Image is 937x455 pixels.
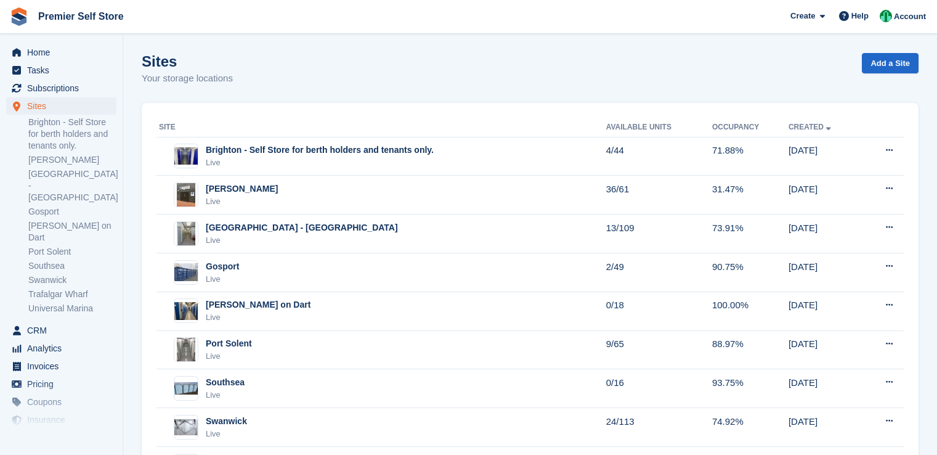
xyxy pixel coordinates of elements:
span: Help [851,10,869,22]
span: Account [894,10,926,23]
img: Peter Pring [880,10,892,22]
a: Port Solent [28,246,116,258]
a: Universal Marina [28,303,116,314]
span: Tasks [27,62,101,79]
td: 74.92% [712,408,789,447]
a: Trafalgar Wharf [28,289,116,300]
div: [PERSON_NAME] [206,182,278,195]
img: Image of Brighton - Self Store for berth holders and tenants only. site [174,147,198,165]
td: [DATE] [789,176,862,215]
span: Home [27,44,101,61]
td: 0/16 [606,369,712,408]
a: menu [6,97,116,115]
span: CRM [27,322,101,339]
td: 90.75% [712,253,789,292]
a: Swanwick [28,274,116,286]
div: Live [206,157,434,169]
h1: Sites [142,53,233,70]
a: menu [6,411,116,428]
img: Image of Chichester Marina site [177,182,195,207]
img: stora-icon-8386f47178a22dfd0bd8f6a31ec36ba5ce8667c1dd55bd0f319d3a0aa187defe.svg [10,7,28,26]
td: [DATE] [789,408,862,447]
td: [DATE] [789,292,862,330]
a: menu [6,375,116,393]
td: [DATE] [789,330,862,369]
a: Add a Site [862,53,919,73]
a: Southsea [28,260,116,272]
td: 9/65 [606,330,712,369]
td: [DATE] [789,215,862,253]
a: Created [789,123,834,131]
div: Live [206,428,247,440]
td: 4/44 [606,137,712,176]
a: menu [6,340,116,357]
a: [PERSON_NAME] on Dart [28,220,116,244]
td: 24/113 [606,408,712,447]
td: 2/49 [606,253,712,292]
img: Image of Swanwick site [174,419,198,435]
span: Create [790,10,815,22]
th: Site [156,118,606,137]
a: menu [6,322,116,339]
a: menu [6,393,116,411]
div: Swanwick [206,415,247,428]
a: menu [6,44,116,61]
td: 36/61 [606,176,712,215]
th: Available Units [606,118,712,137]
a: [GEOGRAPHIC_DATA] - [GEOGRAPHIC_DATA] [28,168,116,203]
th: Occupancy [712,118,789,137]
span: Pricing [27,375,101,393]
td: 13/109 [606,215,712,253]
td: 0/18 [606,292,712,330]
div: Live [206,311,310,324]
span: Insurance [27,411,101,428]
p: Your storage locations [142,72,233,86]
div: Live [206,234,398,247]
div: Live [206,273,239,285]
img: Image of Port Solent site [177,337,195,362]
div: Brighton - Self Store for berth holders and tenants only. [206,144,434,157]
img: Image of Noss on Dart site [174,302,198,320]
td: 88.97% [712,330,789,369]
td: 93.75% [712,369,789,408]
td: 31.47% [712,176,789,215]
a: Gosport [28,206,116,218]
span: Analytics [27,340,101,357]
div: Port Solent [206,337,252,350]
td: [DATE] [789,253,862,292]
a: menu [6,80,116,97]
img: Image of Southsea site [174,382,198,395]
td: 73.91% [712,215,789,253]
span: Subscriptions [27,80,101,97]
span: Sites [27,97,101,115]
a: [PERSON_NAME] [28,154,116,166]
div: Gosport [206,260,239,273]
img: Image of Eastbourne - Sovereign Harbour site [177,221,195,246]
a: menu [6,358,116,375]
span: Coupons [27,393,101,411]
td: [DATE] [789,369,862,408]
span: Invoices [27,358,101,375]
td: 71.88% [712,137,789,176]
a: menu [6,62,116,79]
div: Live [206,195,278,208]
div: Live [206,350,252,363]
div: Southsea [206,376,245,389]
div: Live [206,389,245,401]
td: 100.00% [712,292,789,330]
a: Brighton - Self Store for berth holders and tenants only. [28,117,116,152]
div: [GEOGRAPHIC_DATA] - [GEOGRAPHIC_DATA] [206,221,398,234]
div: [PERSON_NAME] on Dart [206,298,310,311]
a: Premier Self Store [33,6,129,27]
td: [DATE] [789,137,862,176]
img: Image of Gosport site [174,263,198,281]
